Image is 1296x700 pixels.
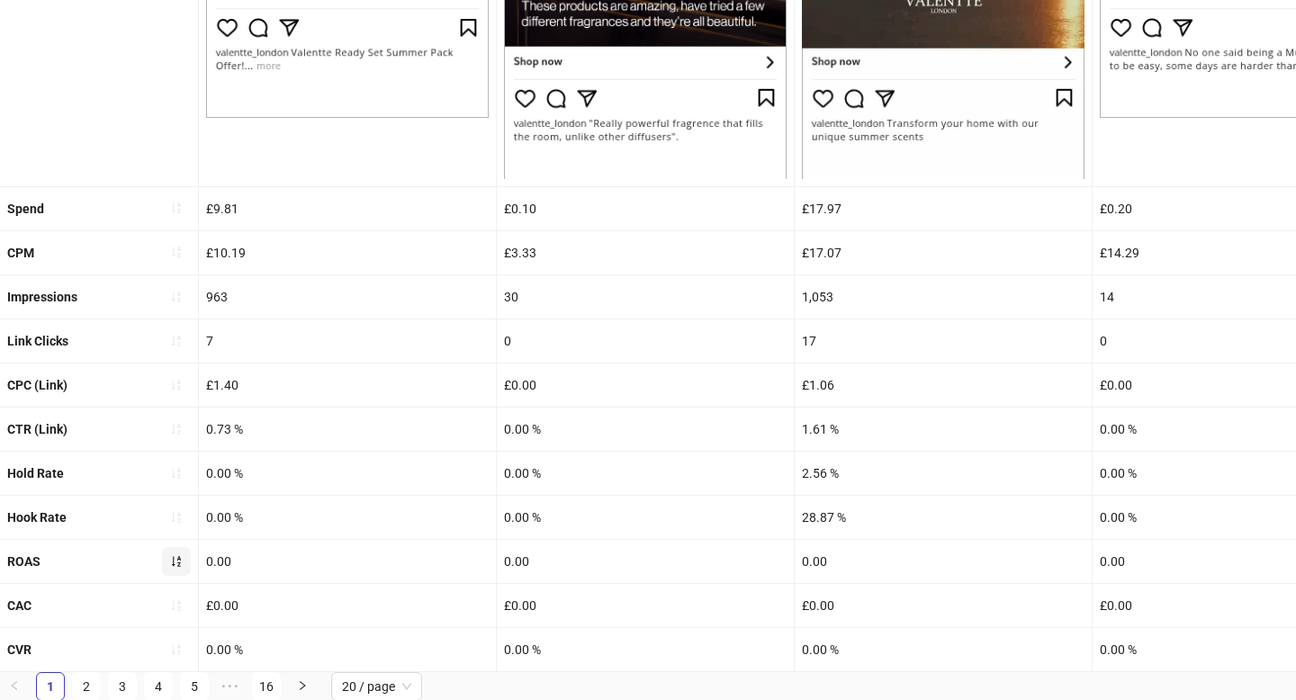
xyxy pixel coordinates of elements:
span: sort-ascending [170,467,183,480]
div: 0.00 % [795,628,1092,671]
div: 963 [199,275,496,319]
b: CTR (Link) [7,422,67,436]
span: right [297,680,308,691]
span: sort-ascending [170,599,183,612]
b: CVR [7,642,31,657]
div: 0.00 % [497,496,794,539]
div: £0.00 [199,584,496,627]
div: £1.40 [199,363,496,407]
div: 1,053 [795,275,1092,319]
span: 20 / page [342,673,411,700]
div: 0.73 % [199,408,496,451]
a: 2 [73,673,100,700]
div: 0.00 % [497,452,794,495]
a: 5 [181,673,208,700]
b: CPC (Link) [7,378,67,392]
div: £17.97 [795,187,1092,230]
div: 7 [199,319,496,363]
div: £1.06 [795,363,1092,407]
span: sort-ascending [170,246,183,258]
div: 0.00 [497,540,794,583]
div: 0.00 [795,540,1092,583]
span: sort-ascending [170,379,183,391]
span: sort-ascending [170,423,183,435]
div: 0 [497,319,794,363]
div: 2.56 % [795,452,1092,495]
a: 4 [145,673,172,700]
span: sort-ascending [170,555,183,568]
div: 0.00 % [497,408,794,451]
span: sort-ascending [170,202,183,214]
div: £9.81 [199,187,496,230]
div: £10.19 [199,231,496,274]
div: £0.00 [795,584,1092,627]
b: Link Clicks [7,334,68,348]
span: sort-ascending [170,643,183,656]
b: Spend [7,202,44,216]
span: left [9,680,20,691]
span: sort-ascending [170,291,183,303]
div: 0.00 % [199,496,496,539]
b: CAC [7,598,31,613]
b: CPM [7,246,34,260]
div: 0.00 % [199,628,496,671]
div: £0.10 [497,187,794,230]
div: 28.87 % [795,496,1092,539]
span: sort-ascending [170,335,183,347]
b: Hook Rate [7,510,67,525]
div: 30 [497,275,794,319]
a: 3 [109,673,136,700]
span: sort-ascending [170,511,183,524]
div: £0.00 [497,584,794,627]
div: 0.00 % [497,628,794,671]
b: Hold Rate [7,466,64,480]
div: 0.00 % [199,452,496,495]
div: £3.33 [497,231,794,274]
a: 16 [253,673,280,700]
div: £17.07 [795,231,1092,274]
div: 17 [795,319,1092,363]
a: 1 [37,673,64,700]
div: 0.00 [199,540,496,583]
div: 1.61 % [795,408,1092,451]
b: ROAS [7,554,40,569]
div: £0.00 [497,363,794,407]
b: Impressions [7,290,77,304]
